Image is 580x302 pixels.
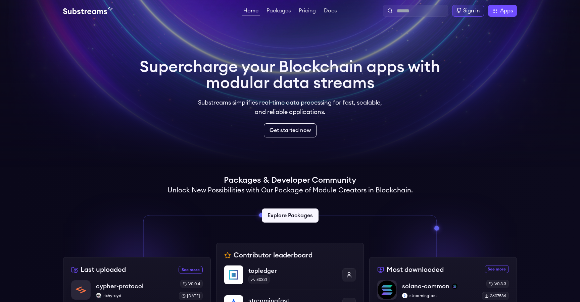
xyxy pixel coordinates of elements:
[500,7,513,15] span: Apps
[96,282,144,291] p: cypher-protocol
[265,8,292,15] a: Packages
[63,7,113,15] img: Substream's logo
[96,293,174,298] p: rixhy-cyd
[378,281,396,299] img: solana-common
[179,292,203,300] div: [DATE]
[248,276,270,284] div: 80321
[486,280,509,288] div: v0.3.3
[71,281,90,299] img: cypher-protocol
[224,265,243,284] img: topledger
[248,266,337,276] p: topledger
[402,282,449,291] p: solana-common
[402,293,407,298] img: streamingfast
[224,265,356,290] a: topledgertopledger80321
[179,266,203,274] a: See more recently uploaded packages
[96,293,101,298] img: rixhy-cyd
[323,8,338,15] a: Docs
[482,292,509,300] div: 2607586
[485,265,509,273] a: See more most downloaded packages
[262,208,319,223] a: Explore Packages
[402,293,477,298] p: streamingfast
[167,186,413,195] h2: Unlock New Possibilities with Our Package of Module Creators in Blockchain.
[297,8,317,15] a: Pricing
[193,98,387,117] p: Substreams simplifies real-time data processing for fast, scalable, and reliable applications.
[140,59,440,91] h1: Supercharge your Blockchain apps with modular data streams
[452,5,484,17] a: Sign in
[452,284,457,289] img: solana
[180,280,203,288] div: v0.0.4
[463,7,480,15] div: Sign in
[242,8,260,15] a: Home
[224,175,356,186] h1: Packages & Developer Community
[264,123,317,137] a: Get started now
